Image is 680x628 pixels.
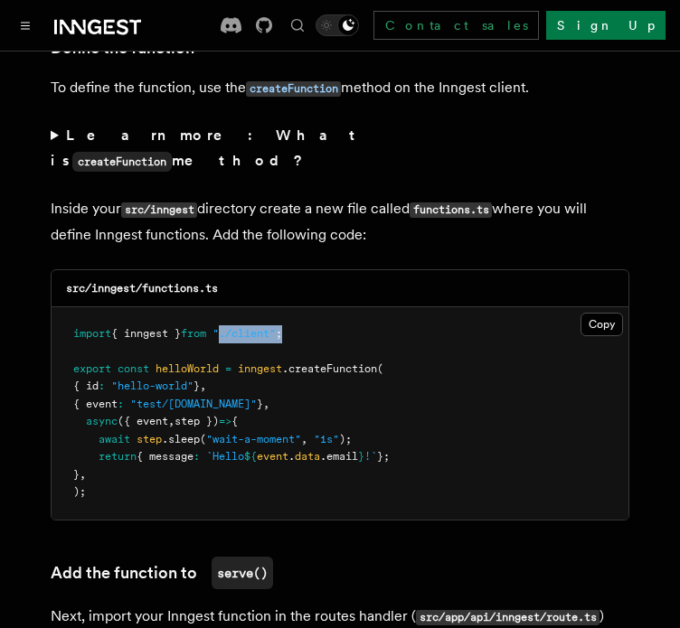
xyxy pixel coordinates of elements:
[130,398,257,410] span: "test/[DOMAIN_NAME]"
[301,433,307,445] span: ,
[162,433,200,445] span: .sleep
[231,415,238,427] span: {
[200,380,206,392] span: ,
[51,127,363,169] strong: Learn more: What is method?
[212,557,273,589] code: serve()
[320,450,358,463] span: .email
[73,485,86,498] span: );
[316,14,359,36] button: Toggle dark mode
[244,450,257,463] span: ${
[51,75,629,101] p: To define the function, use the method on the Inngest client.
[73,380,99,392] span: { id
[377,362,383,375] span: (
[339,433,352,445] span: );
[206,433,301,445] span: "wait-a-moment"
[111,327,181,340] span: { inngest }
[73,362,111,375] span: export
[364,450,377,463] span: !`
[181,327,206,340] span: from
[263,398,269,410] span: ,
[156,362,219,375] span: helloWorld
[546,11,666,40] a: Sign Up
[257,398,263,410] span: }
[194,450,200,463] span: :
[194,380,200,392] span: }
[118,398,124,410] span: :
[358,450,364,463] span: }
[73,468,80,481] span: }
[416,610,600,625] code: src/app/api/inngest/route.ts
[410,202,492,218] code: functions.ts
[200,433,206,445] span: (
[118,415,168,427] span: ({ event
[175,415,219,427] span: step })
[257,450,288,463] span: event
[99,380,105,392] span: :
[51,123,629,174] summary: Learn more: What iscreateFunctionmethod?
[72,152,172,172] code: createFunction
[73,398,118,410] span: { event
[219,415,231,427] span: =>
[276,327,282,340] span: ;
[212,327,276,340] span: "./client"
[121,202,197,218] code: src/inngest
[581,313,623,336] button: Copy
[373,11,539,40] a: Contact sales
[295,450,320,463] span: data
[51,196,629,248] p: Inside your directory create a new file called where you will define Inngest functions. Add the f...
[80,468,86,481] span: ,
[137,433,162,445] span: step
[99,433,130,445] span: await
[66,282,218,295] code: src/inngest/functions.ts
[168,415,175,427] span: ,
[206,450,244,463] span: `Hello
[137,450,194,463] span: { message
[99,450,137,463] span: return
[282,362,377,375] span: .createFunction
[377,450,390,463] span: };
[86,415,118,427] span: async
[288,450,295,463] span: .
[73,327,111,340] span: import
[14,14,36,36] button: Toggle navigation
[238,362,282,375] span: inngest
[118,362,149,375] span: const
[246,81,341,97] code: createFunction
[225,362,231,375] span: =
[314,433,339,445] span: "1s"
[287,14,308,36] button: Find something...
[111,380,194,392] span: "hello-world"
[246,79,341,96] a: createFunction
[51,557,273,589] a: Add the function toserve()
